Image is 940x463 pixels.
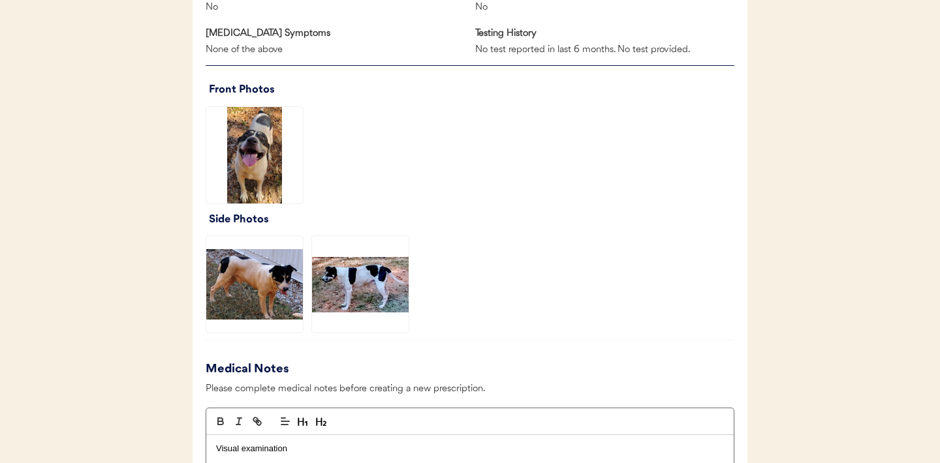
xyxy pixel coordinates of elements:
img: Screenshot_20241026-144109~2.png [206,107,303,203]
strong: [MEDICAL_DATA] Symptoms [206,29,330,38]
div: Front Photos [209,81,734,99]
img: IMG_20241026_142048336_HDR.jpg [312,236,409,333]
div: Please complete medical notes before creating a new prescription. [206,381,734,404]
div: None of the above [206,42,320,59]
img: IMG_20241026_141637135_HDR~2.jpg [206,236,303,333]
p: Visual examination [216,443,724,455]
div: No test reported in last 6 months. No test provided. [475,42,735,59]
div: Medical Notes [206,361,317,378]
div: Side Photos [209,211,734,229]
strong: Testing History [475,29,537,38]
span: Text alignment [276,413,294,429]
